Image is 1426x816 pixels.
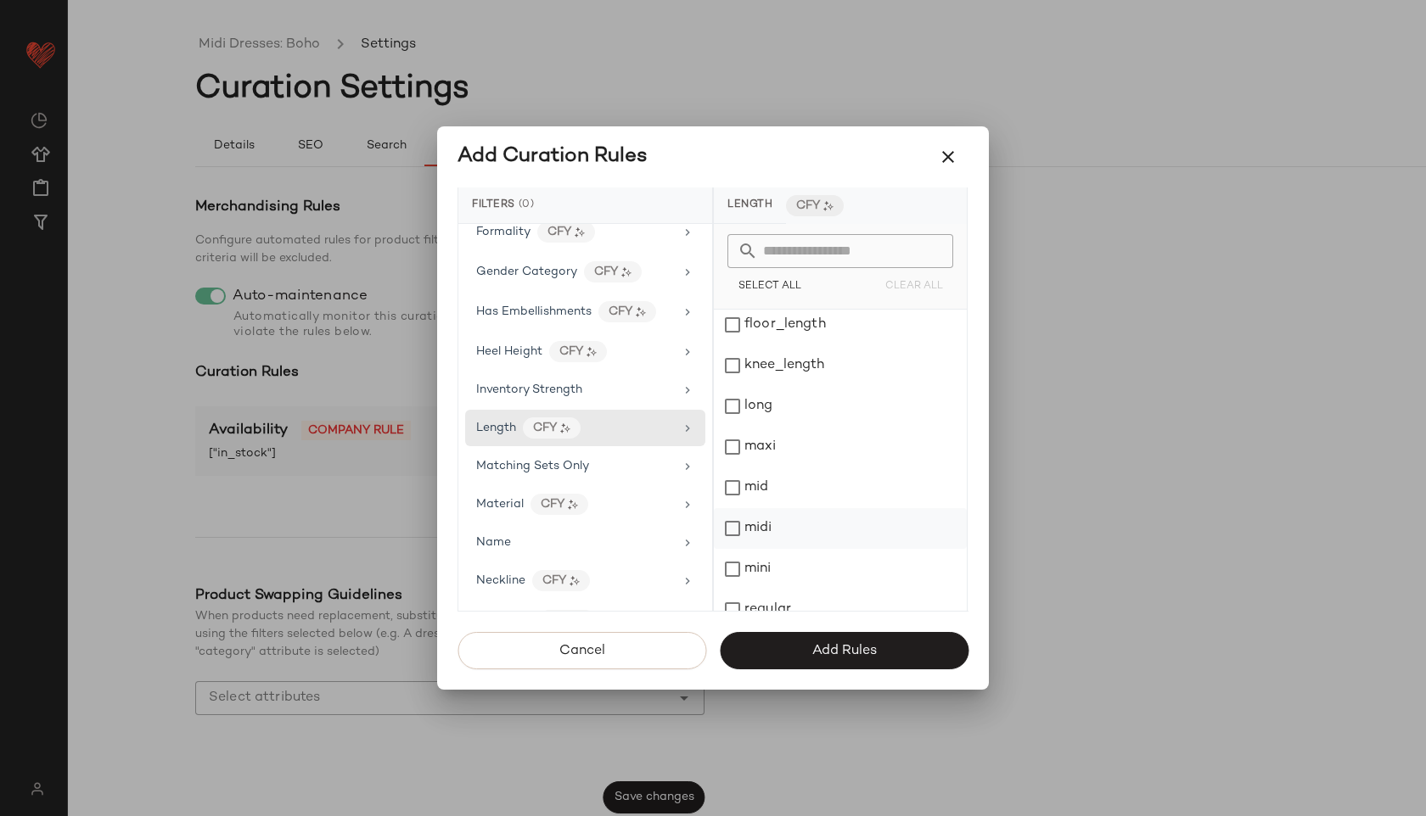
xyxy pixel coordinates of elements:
img: ai.DGldD1NL.svg [560,423,570,433]
span: Formality [476,226,531,238]
div: CFY [786,195,844,216]
img: ai.DGldD1NL.svg [823,201,834,211]
span: Neckline [476,574,525,587]
span: Length [476,422,516,434]
button: Add Rules [720,632,968,669]
span: Has Embellishments [476,305,592,318]
span: Heel Height [476,345,542,358]
img: ai.DGldD1NL.svg [636,307,646,317]
img: ai.DGldD1NL.svg [575,227,585,238]
span: Add Rules [811,643,877,659]
div: Add Curation Rules [458,143,648,170]
div: CFY [531,494,588,515]
button: Select All [727,275,811,299]
div: Length [714,187,786,224]
span: Cancel [559,643,605,659]
div: CFY [538,610,596,631]
div: CFY [584,261,642,282]
div: CFY [537,221,595,243]
img: ai.DGldD1NL.svg [587,347,597,357]
div: Filters [458,187,712,224]
span: Name [476,536,511,549]
div: CFY [598,301,656,322]
span: Matching Sets Only [476,460,589,472]
span: Inventory Strength [476,383,582,396]
span: Gender Category [476,265,577,278]
div: CFY [523,417,581,439]
img: ai.DGldD1NL.svg [570,576,580,586]
span: Select All [738,281,801,293]
button: Cancel [458,632,706,669]
img: ai.DGldD1NL.svg [568,500,578,510]
span: Material [476,498,524,511]
img: ai.DGldD1NL.svg [621,267,632,277]
div: CFY [549,341,607,362]
div: CFY [532,570,590,591]
span: (0) [519,198,535,213]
